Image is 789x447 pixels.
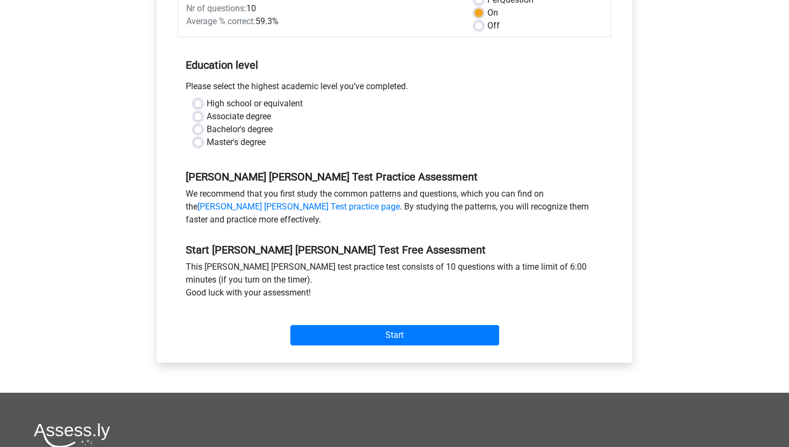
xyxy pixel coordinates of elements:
div: Please select the highest academic level you’ve completed. [178,80,611,97]
span: Nr of questions: [186,3,246,13]
a: [PERSON_NAME] [PERSON_NAME] Test practice page [198,201,400,212]
div: We recommend that you first study the common patterns and questions, which you can find on the . ... [178,188,611,230]
div: 10 [178,2,466,15]
h5: Start [PERSON_NAME] [PERSON_NAME] Test Free Assessment [186,243,603,256]
span: Average % correct: [186,16,255,26]
div: This [PERSON_NAME] [PERSON_NAME] test practice test consists of 10 questions with a time limit of... [178,261,611,304]
label: Associate degree [207,110,271,123]
input: Start [290,325,499,345]
div: 59.3% [178,15,466,28]
label: Off [487,19,500,32]
label: On [487,6,498,19]
label: High school or equivalent [207,97,303,110]
label: Bachelor's degree [207,123,273,136]
h5: [PERSON_NAME] [PERSON_NAME] Test Practice Assessment [186,170,603,183]
label: Master's degree [207,136,266,149]
h5: Education level [186,54,603,76]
